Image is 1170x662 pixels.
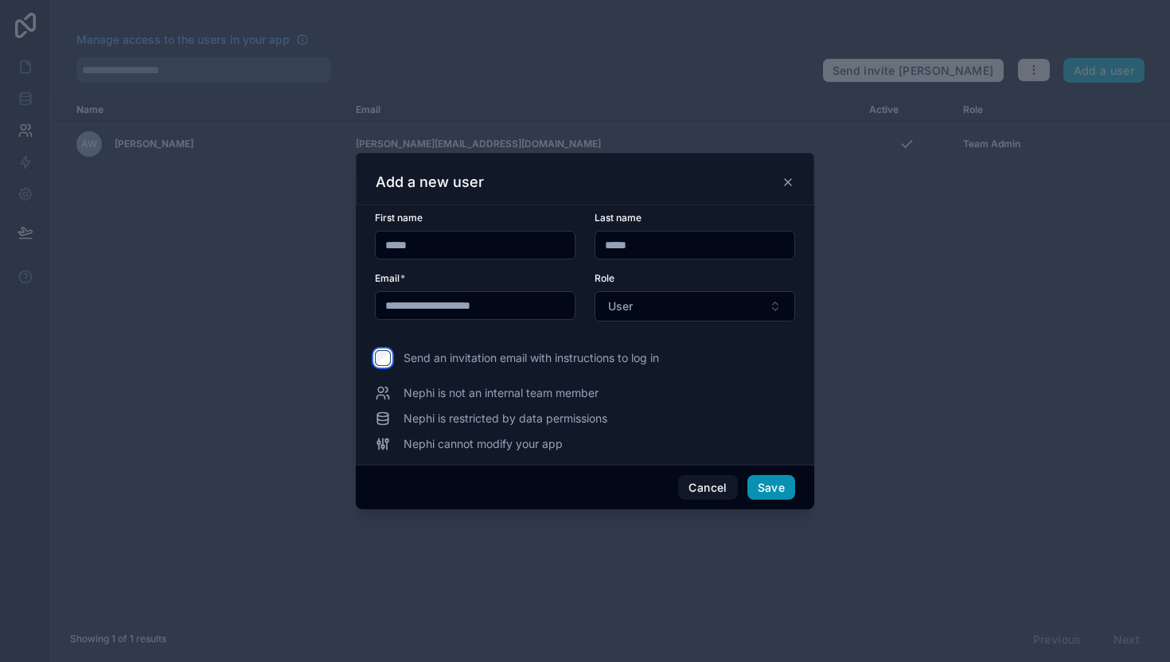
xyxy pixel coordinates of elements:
button: Cancel [678,475,737,500]
button: Save [747,475,795,500]
span: Role [595,272,614,284]
span: First name [375,212,423,224]
span: Nephi cannot modify your app [404,436,563,452]
span: Nephi is not an internal team member [404,385,599,401]
span: Last name [595,212,642,224]
span: Email [375,272,400,284]
input: Send an invitation email with instructions to log in [375,350,391,366]
button: Select Button [595,291,795,321]
span: User [608,298,633,314]
span: Send an invitation email with instructions to log in [404,350,659,366]
h3: Add a new user [376,173,484,192]
span: Nephi is restricted by data permissions [404,411,607,426]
